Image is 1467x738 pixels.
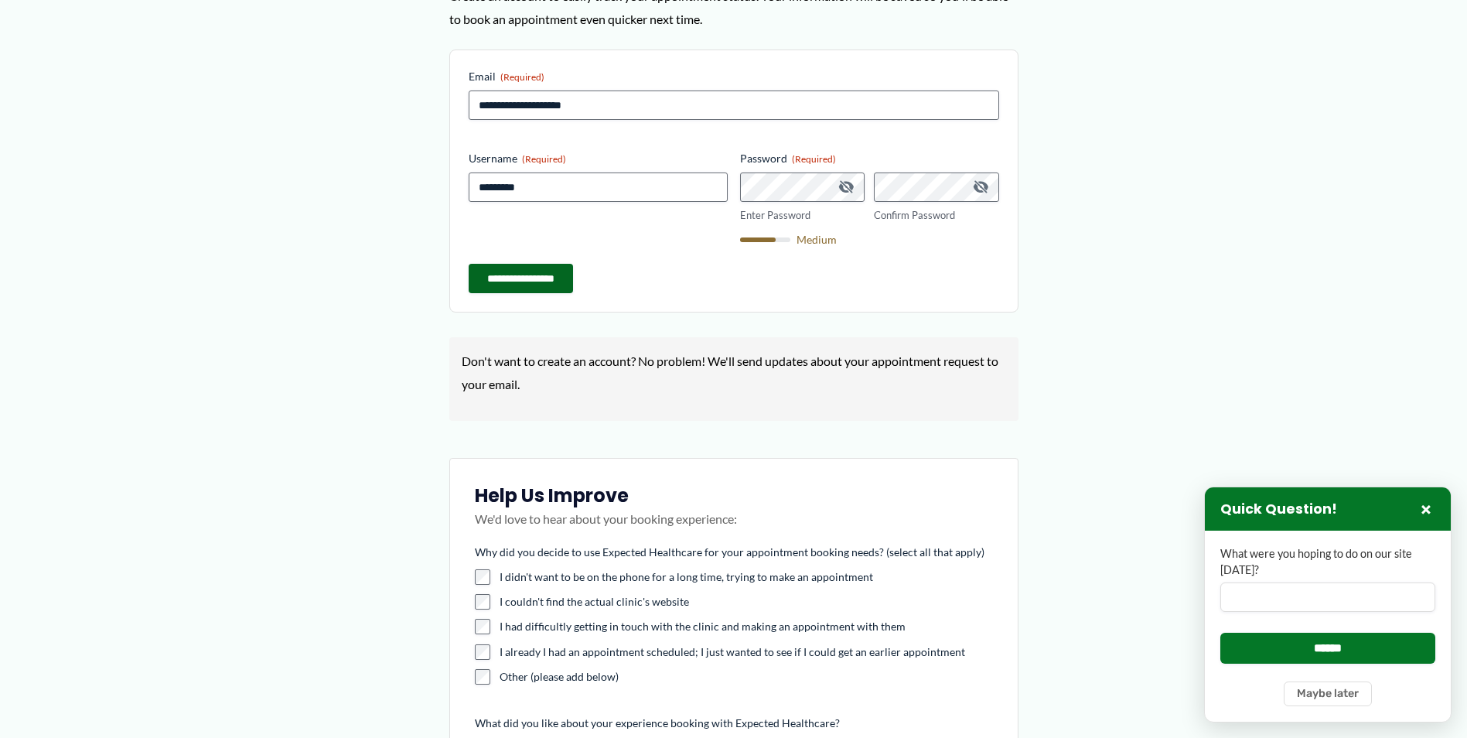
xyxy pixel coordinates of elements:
[500,71,544,83] span: (Required)
[500,619,993,634] label: I had difficultly getting in touch with the clinic and making an appointment with them
[792,153,836,165] span: (Required)
[522,153,566,165] span: (Required)
[475,483,993,507] h3: Help Us Improve
[740,208,865,223] label: Enter Password
[740,234,999,245] div: Medium
[469,151,728,166] label: Username
[971,178,990,196] button: Hide Password
[469,69,999,84] label: Email
[500,644,993,660] label: I already I had an appointment scheduled; I just wanted to see if I could get an earlier appointment
[837,178,855,196] button: Hide Password
[1284,682,1372,706] button: Maybe later
[475,716,840,731] legend: What did you like about your experience booking with Expected Healthcare?
[475,507,993,546] p: We'd love to hear about your booking experience:
[500,569,993,585] label: I didn't want to be on the phone for a long time, trying to make an appointment
[1220,501,1337,518] h3: Quick Question!
[1220,546,1435,578] label: What were you hoping to do on our site [DATE]?
[500,594,993,610] label: I couldn't find the actual clinic's website
[1417,500,1435,518] button: Close
[500,669,993,685] label: Other (please add below)
[740,151,836,166] legend: Password
[475,545,984,560] legend: Why did you decide to use Expected Healthcare for your appointment booking needs? (select all tha...
[874,208,999,223] label: Confirm Password
[462,350,1006,395] p: Don't want to create an account? No problem! We'll send updates about your appointment request to...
